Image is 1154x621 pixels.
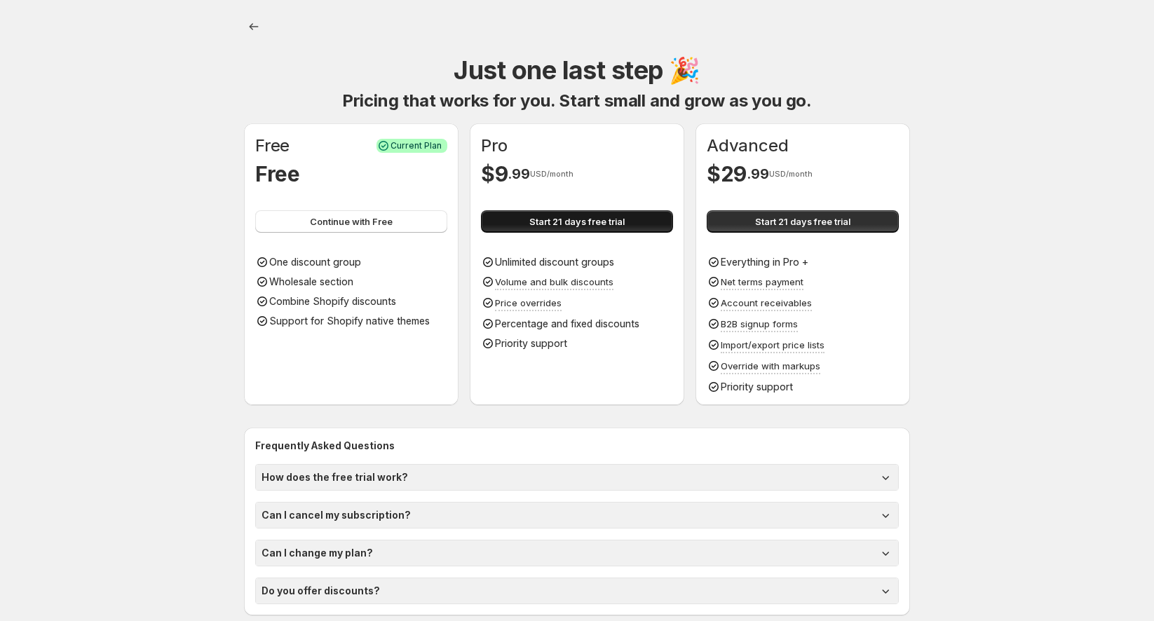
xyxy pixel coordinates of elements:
[255,210,447,233] button: Continue with Free
[454,53,700,87] h1: Just one last step 🎉
[310,214,393,228] span: Continue with Free
[262,584,380,598] h1: Do you offer discounts?
[269,255,361,269] p: One discount group
[721,360,820,371] span: Override with markups
[262,546,373,560] h1: Can I change my plan?
[707,160,747,188] h1: $ 29
[255,439,899,453] h2: Frequently Asked Questions
[495,318,639,329] span: Percentage and fixed discounts
[481,210,673,233] button: Start 21 days free trial
[530,170,573,178] span: USD/month
[755,214,850,228] span: Start 21 days free trial
[269,314,430,328] p: Support for Shopify native themes
[269,294,396,308] p: Combine Shopify discounts
[391,140,442,151] span: Current Plan
[255,160,300,188] h1: Free
[495,276,613,287] span: Volume and bulk discounts
[481,160,508,188] h1: $ 9
[255,135,290,157] h1: Free
[747,165,768,182] span: . 99
[721,297,812,308] span: Account receivables
[707,210,899,233] button: Start 21 days free trial
[342,90,812,112] h1: Pricing that works for you. Start small and grow as you go.
[721,276,803,287] span: Net terms payment
[495,337,567,349] span: Priority support
[769,170,813,178] span: USD/month
[707,135,788,157] h1: Advanced
[481,135,507,157] h1: Pro
[721,339,824,350] span: Import/export price lists
[508,165,529,182] span: . 99
[262,470,408,484] h1: How does the free trial work?
[721,256,808,268] span: Everything in Pro +
[262,508,411,522] h1: Can I cancel my subscription?
[721,318,798,329] span: B2B signup forms
[529,214,625,228] span: Start 21 days free trial
[269,275,353,289] p: Wholesale section
[495,297,562,308] span: Price overrides
[721,381,793,393] span: Priority support
[495,256,614,268] span: Unlimited discount groups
